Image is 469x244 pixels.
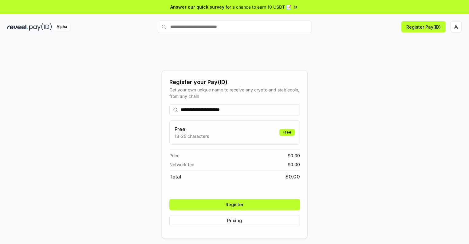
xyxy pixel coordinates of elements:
[169,86,300,99] div: Get your own unique name to receive any crypto and stablecoin, from any chain
[288,152,300,159] span: $ 0.00
[7,23,28,31] img: reveel_dark
[175,126,209,133] h3: Free
[170,4,224,10] span: Answer our quick survey
[226,4,291,10] span: for a chance to earn 10 USDT 📝
[286,173,300,180] span: $ 0.00
[169,152,179,159] span: Price
[169,173,181,180] span: Total
[169,215,300,226] button: Pricing
[175,133,209,139] p: 13-25 characters
[169,161,194,168] span: Network fee
[53,23,70,31] div: Alpha
[169,199,300,210] button: Register
[29,23,52,31] img: pay_id
[279,129,295,136] div: Free
[401,21,446,32] button: Register Pay(ID)
[288,161,300,168] span: $ 0.00
[169,78,300,86] div: Register your Pay(ID)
